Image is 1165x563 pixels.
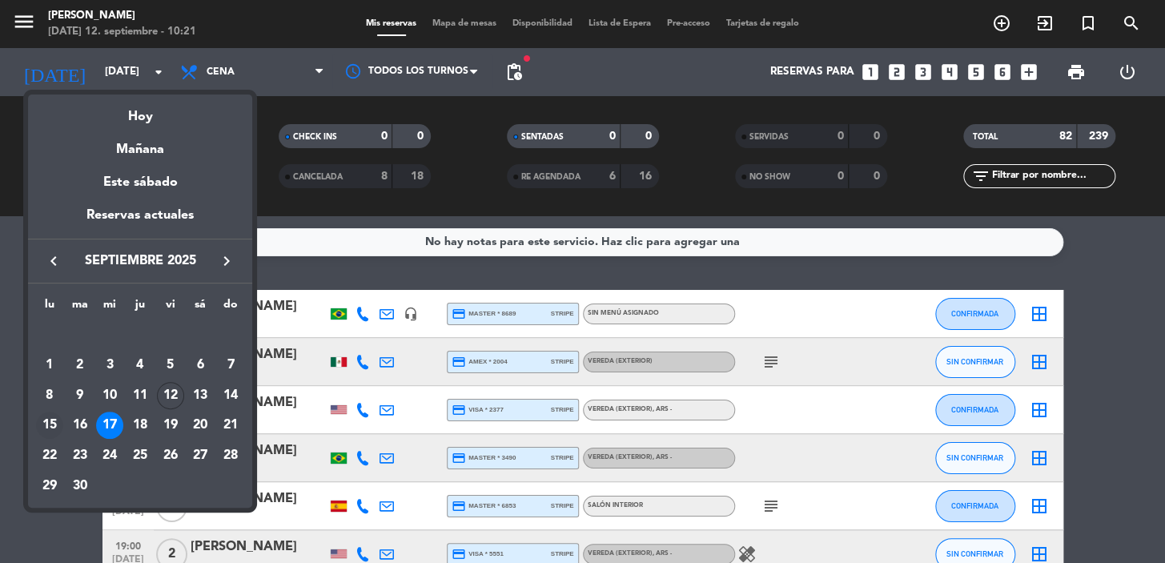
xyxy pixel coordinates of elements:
[215,411,246,441] td: 21 de septiembre de 2025
[186,380,216,411] td: 13 de septiembre de 2025
[96,382,123,409] div: 10
[155,350,186,380] td: 5 de septiembre de 2025
[36,382,63,409] div: 8
[94,440,125,471] td: 24 de septiembre de 2025
[127,442,154,469] div: 25
[187,382,214,409] div: 13
[212,251,241,271] button: keyboard_arrow_right
[66,382,94,409] div: 9
[65,471,95,501] td: 30 de septiembre de 2025
[34,440,65,471] td: 22 de septiembre de 2025
[125,296,155,320] th: jueves
[94,296,125,320] th: miércoles
[186,411,216,441] td: 20 de septiembre de 2025
[65,350,95,380] td: 2 de septiembre de 2025
[127,352,154,379] div: 4
[36,442,63,469] div: 22
[66,412,94,439] div: 16
[155,440,186,471] td: 26 de septiembre de 2025
[217,442,244,469] div: 28
[28,205,252,238] div: Reservas actuales
[44,251,63,271] i: keyboard_arrow_left
[186,440,216,471] td: 27 de septiembre de 2025
[155,296,186,320] th: viernes
[96,352,123,379] div: 3
[157,382,184,409] div: 12
[186,296,216,320] th: sábado
[127,382,154,409] div: 11
[39,251,68,271] button: keyboard_arrow_left
[217,251,236,271] i: keyboard_arrow_right
[66,473,94,500] div: 30
[34,380,65,411] td: 8 de septiembre de 2025
[96,442,123,469] div: 24
[125,440,155,471] td: 25 de septiembre de 2025
[217,382,244,409] div: 14
[36,473,63,500] div: 29
[65,380,95,411] td: 9 de septiembre de 2025
[28,95,252,127] div: Hoy
[215,440,246,471] td: 28 de septiembre de 2025
[157,352,184,379] div: 5
[125,380,155,411] td: 11 de septiembre de 2025
[34,411,65,441] td: 15 de septiembre de 2025
[28,160,252,205] div: Este sábado
[215,380,246,411] td: 14 de septiembre de 2025
[215,296,246,320] th: domingo
[217,352,244,379] div: 7
[125,411,155,441] td: 18 de septiembre de 2025
[65,296,95,320] th: martes
[155,411,186,441] td: 19 de septiembre de 2025
[65,440,95,471] td: 23 de septiembre de 2025
[157,442,184,469] div: 26
[66,352,94,379] div: 2
[94,380,125,411] td: 10 de septiembre de 2025
[66,442,94,469] div: 23
[34,350,65,380] td: 1 de septiembre de 2025
[187,352,214,379] div: 6
[215,350,246,380] td: 7 de septiembre de 2025
[125,350,155,380] td: 4 de septiembre de 2025
[127,412,154,439] div: 18
[36,412,63,439] div: 15
[94,411,125,441] td: 17 de septiembre de 2025
[157,412,184,439] div: 19
[34,320,246,351] td: SEP.
[36,352,63,379] div: 1
[65,411,95,441] td: 16 de septiembre de 2025
[186,350,216,380] td: 6 de septiembre de 2025
[187,412,214,439] div: 20
[155,380,186,411] td: 12 de septiembre de 2025
[217,412,244,439] div: 21
[34,471,65,501] td: 29 de septiembre de 2025
[34,296,65,320] th: lunes
[96,412,123,439] div: 17
[68,251,212,271] span: septiembre 2025
[94,350,125,380] td: 3 de septiembre de 2025
[187,442,214,469] div: 27
[28,127,252,160] div: Mañana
